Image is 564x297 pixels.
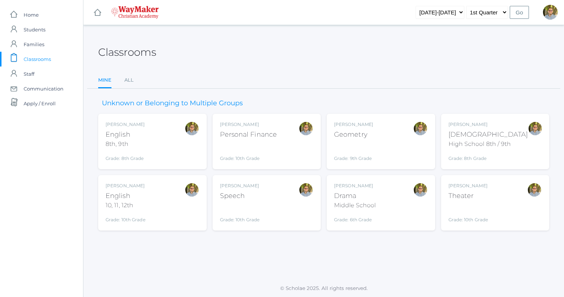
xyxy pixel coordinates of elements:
div: Grade: 6th Grade [334,213,376,223]
div: Kylen Braileanu [543,5,558,20]
div: Middle School [334,201,376,210]
div: Kylen Braileanu [185,121,199,136]
div: Grade: 10th Grade [220,143,277,162]
div: Grade: 9th Grade [334,143,373,162]
img: waymaker-logo-stack-white-1602f2b1af18da31a5905e9982d058868370996dac5278e84edea6dabf9a3315.png [111,6,159,19]
div: [PERSON_NAME] [448,182,488,189]
div: Drama [334,191,376,201]
div: Grade: 8th Grade [106,151,145,162]
h3: Unknown or Belonging to Multiple Groups [98,100,247,107]
div: High School 8th / 9th [448,140,528,148]
div: Geometry [334,130,373,140]
div: [PERSON_NAME] [334,121,373,128]
p: © Scholae 2025. All rights reserved. [83,284,564,292]
div: 8th, 9th [106,140,145,148]
div: Kylen Braileanu [299,182,313,197]
div: Grade: 10th Grade [106,213,145,223]
div: Personal Finance [220,130,277,140]
a: All [124,73,134,88]
div: [PERSON_NAME] [220,182,260,189]
div: [PERSON_NAME] [106,121,145,128]
div: Kylen Braileanu [413,182,428,197]
div: [PERSON_NAME] [448,121,528,128]
h2: Classrooms [98,47,156,58]
span: Apply / Enroll [24,96,56,111]
div: [PERSON_NAME] [106,182,145,189]
input: Go [510,6,529,19]
div: [PERSON_NAME] [220,121,277,128]
a: Mine [98,73,111,89]
span: Staff [24,66,34,81]
div: [PERSON_NAME] [334,182,376,189]
div: Theater [448,191,488,201]
div: Grade: 8th Grade [448,151,528,162]
div: English [106,130,145,140]
span: Home [24,7,39,22]
div: English [106,191,145,201]
span: Classrooms [24,52,51,66]
div: [DEMOGRAPHIC_DATA] [448,130,528,140]
div: Kylen Braileanu [413,121,428,136]
div: Kylen Braileanu [527,182,542,197]
div: Kylen Braileanu [528,121,543,136]
span: Students [24,22,45,37]
div: Kylen Braileanu [299,121,313,136]
span: Families [24,37,44,52]
div: Grade: 10th Grade [220,204,260,223]
div: Kylen Braileanu [185,182,199,197]
span: Communication [24,81,63,96]
div: Grade: 10th Grade [448,204,488,223]
div: 10, 11, 12th [106,201,145,210]
div: Speech [220,191,260,201]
